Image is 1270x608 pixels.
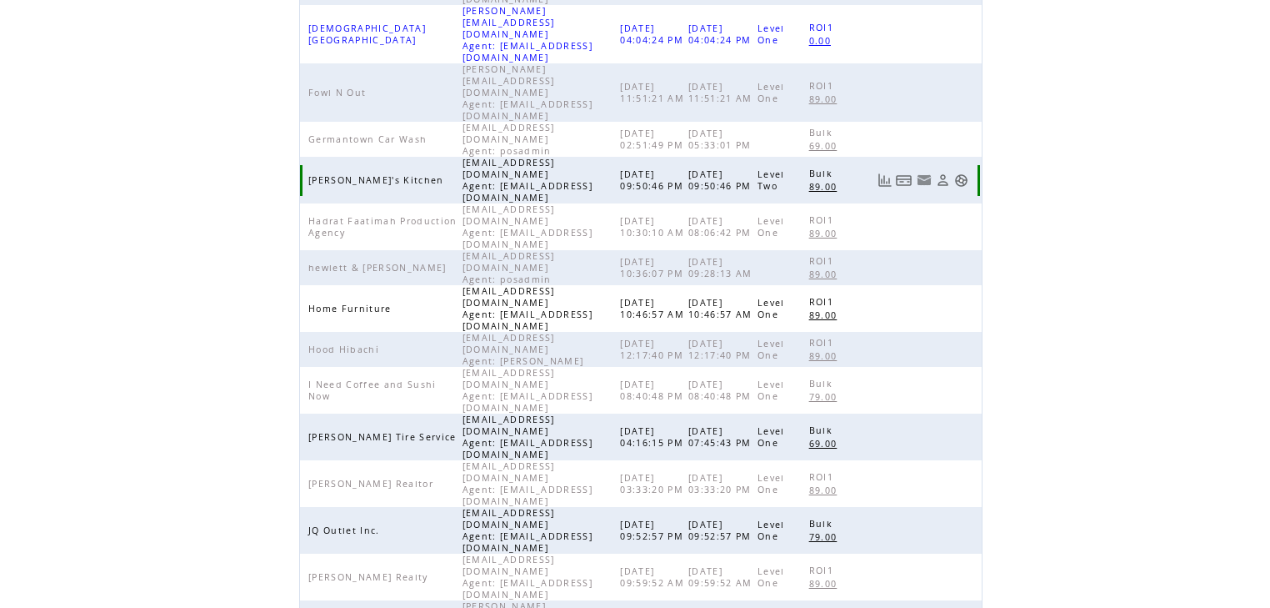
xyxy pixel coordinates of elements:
[809,378,837,389] span: Bulk
[462,63,592,122] span: [PERSON_NAME][EMAIL_ADDRESS][DOMAIN_NAME] Agent: [EMAIL_ADDRESS][DOMAIN_NAME]
[809,22,837,33] span: ROI1
[308,133,431,145] span: Germantown Car Wash
[809,33,839,48] a: 0.00
[688,565,757,589] span: [DATE] 09:59:52 AM
[688,168,756,192] span: [DATE] 09:50:46 PM
[757,425,785,449] span: Level One
[809,80,837,92] span: ROI1
[954,173,968,188] a: Support
[809,576,846,590] a: 89.00
[688,519,756,542] span: [DATE] 09:52:57 PM
[462,285,592,332] span: [EMAIL_ADDRESS][DOMAIN_NAME] Agent: [EMAIL_ADDRESS][DOMAIN_NAME]
[809,350,842,362] span: 89.00
[620,519,687,542] span: [DATE] 09:52:57 PM
[809,349,846,363] a: 89.00
[462,460,592,507] span: [EMAIL_ADDRESS][DOMAIN_NAME] Agent: [EMAIL_ADDRESS][DOMAIN_NAME]
[462,414,592,460] span: [EMAIL_ADDRESS][DOMAIN_NAME] Agent: [EMAIL_ADDRESS][DOMAIN_NAME]
[308,262,451,274] span: hewlett & [PERSON_NAME]
[688,81,757,104] span: [DATE] 11:51:21 AM
[809,214,837,226] span: ROI1
[620,379,687,402] span: [DATE] 08:40:48 PM
[688,472,756,495] span: [DATE] 03:33:20 PM
[809,269,842,280] span: 89.00
[620,338,687,361] span: [DATE] 12:17:40 PM
[809,530,846,544] a: 79.00
[308,525,384,536] span: JQ Outlet Inc.
[809,92,846,106] a: 89.00
[462,5,592,63] span: [PERSON_NAME][EMAIL_ADDRESS][DOMAIN_NAME] Agent: [EMAIL_ADDRESS][DOMAIN_NAME]
[809,391,842,403] span: 79.00
[809,226,846,240] a: 89.00
[809,138,846,153] a: 69.00
[620,168,687,192] span: [DATE] 09:50:46 PM
[462,507,592,554] span: [EMAIL_ADDRESS][DOMAIN_NAME] Agent: [EMAIL_ADDRESS][DOMAIN_NAME]
[809,267,846,281] a: 89.00
[620,128,687,151] span: [DATE] 02:51:49 PM
[809,483,846,497] a: 89.00
[308,303,396,314] span: Home Furniture
[688,379,756,402] span: [DATE] 08:40:48 PM
[809,308,846,322] a: 89.00
[757,297,785,320] span: Level One
[809,309,842,321] span: 89.00
[620,81,688,104] span: [DATE] 11:51:21 AM
[896,173,912,188] a: View Bills
[688,215,756,239] span: [DATE] 08:06:42 PM
[809,389,846,404] a: 79.00
[688,23,756,46] span: [DATE] 04:04:24 PM
[757,81,785,104] span: Level One
[809,337,837,349] span: ROI1
[809,179,846,193] a: 89.00
[688,425,756,449] span: [DATE] 07:45:43 PM
[757,519,785,542] span: Level One
[308,215,457,239] span: Hadrat Faatimah Production Agency
[620,23,687,46] span: [DATE] 04:04:24 PM
[757,565,785,589] span: Level One
[757,215,785,239] span: Level One
[308,431,461,443] span: [PERSON_NAME] Tire Service
[809,296,837,308] span: ROI1
[688,256,757,279] span: [DATE] 09:28:13 AM
[809,425,837,436] span: Bulk
[809,35,835,47] span: 0.00
[877,173,892,188] a: View Usage
[462,554,592,600] span: [EMAIL_ADDRESS][DOMAIN_NAME] Agent: [EMAIL_ADDRESS][DOMAIN_NAME]
[620,565,688,589] span: [DATE] 09:59:52 AM
[462,367,592,414] span: [EMAIL_ADDRESS][DOMAIN_NAME] Agent: [EMAIL_ADDRESS][DOMAIN_NAME]
[308,344,383,355] span: Hood Hibachi
[757,23,785,46] span: Level One
[809,255,837,267] span: ROI1
[809,127,837,138] span: Bulk
[809,436,846,450] a: 69.00
[809,565,837,576] span: ROI1
[809,181,842,193] span: 89.00
[688,128,756,151] span: [DATE] 05:33:01 PM
[462,250,556,285] span: [EMAIL_ADDRESS][DOMAIN_NAME] Agent: posadmin
[809,168,837,179] span: Bulk
[757,338,785,361] span: Level One
[308,23,426,46] span: [DEMOGRAPHIC_DATA][GEOGRAPHIC_DATA]
[757,379,785,402] span: Level One
[620,425,687,449] span: [DATE] 04:16:15 PM
[308,571,432,583] span: [PERSON_NAME] Realty
[809,438,842,450] span: 69.00
[936,173,950,188] a: View Profile
[809,228,842,239] span: 89.00
[757,168,785,192] span: Level Two
[809,93,842,105] span: 89.00
[620,215,688,239] span: [DATE] 10:30:10 AM
[620,472,687,495] span: [DATE] 03:33:20 PM
[688,297,757,320] span: [DATE] 10:46:57 AM
[308,174,448,186] span: [PERSON_NAME]'s Kitchen
[917,173,932,188] a: Resend welcome email to this user
[809,531,842,543] span: 79.00
[462,157,592,204] span: [EMAIL_ADDRESS][DOMAIN_NAME] Agent: [EMAIL_ADDRESS][DOMAIN_NAME]
[620,297,688,320] span: [DATE] 10:46:57 AM
[620,256,687,279] span: [DATE] 10:36:07 PM
[688,338,756,361] span: [DATE] 12:17:40 PM
[462,204,592,250] span: [EMAIL_ADDRESS][DOMAIN_NAME] Agent: [EMAIL_ADDRESS][DOMAIN_NAME]
[809,140,842,152] span: 69.00
[308,87,370,98] span: Fowl N Out
[462,332,588,367] span: [EMAIL_ADDRESS][DOMAIN_NAME] Agent: [PERSON_NAME]
[308,379,437,402] span: I Need Coffee and Sushi Now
